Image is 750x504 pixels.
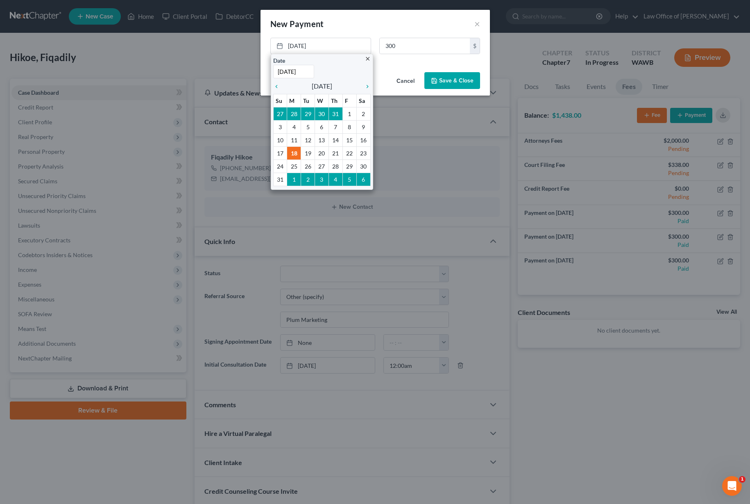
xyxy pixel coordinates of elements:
input: 0.00 [380,38,470,54]
td: 30 [315,107,329,120]
td: 12 [301,133,315,146]
td: 5 [342,173,356,186]
span: [DATE] [312,81,332,91]
span: New Payment [270,19,324,29]
td: 27 [273,107,287,120]
td: 16 [356,133,370,146]
a: chevron_left [273,81,284,91]
td: 22 [342,146,356,160]
td: 28 [287,107,301,120]
td: 3 [273,120,287,133]
th: Th [329,94,342,107]
td: 19 [301,146,315,160]
a: close [365,54,371,63]
td: 13 [315,133,329,146]
a: [DATE] [271,38,371,54]
td: 28 [329,160,342,173]
button: Save & Close [424,72,480,89]
td: 26 [301,160,315,173]
i: close [365,56,371,62]
td: 9 [356,120,370,133]
th: F [342,94,356,107]
td: 21 [329,146,342,160]
th: Su [273,94,287,107]
td: 1 [287,173,301,186]
a: chevron_right [360,81,371,91]
td: 18 [287,146,301,160]
th: W [315,94,329,107]
label: Date [273,56,285,65]
td: 6 [315,120,329,133]
input: 1/1/2013 [273,65,314,78]
td: 8 [342,120,356,133]
td: 5 [301,120,315,133]
td: 1 [342,107,356,120]
th: M [287,94,301,107]
td: 14 [329,133,342,146]
td: 3 [315,173,329,186]
th: Sa [356,94,370,107]
i: chevron_right [360,83,371,90]
td: 20 [315,146,329,160]
td: 29 [342,160,356,173]
td: 25 [287,160,301,173]
button: × [474,19,480,29]
td: 4 [287,120,301,133]
td: 31 [273,173,287,186]
td: 10 [273,133,287,146]
td: 11 [287,133,301,146]
th: Tu [301,94,315,107]
i: chevron_left [273,83,284,90]
span: 1 [739,476,745,483]
td: 2 [356,107,370,120]
td: 4 [329,173,342,186]
td: 27 [315,160,329,173]
td: 7 [329,120,342,133]
td: 30 [356,160,370,173]
td: 15 [342,133,356,146]
td: 23 [356,146,370,160]
button: Cancel [390,73,421,89]
iframe: Intercom live chat [722,476,742,496]
td: 31 [329,107,342,120]
td: 2 [301,173,315,186]
td: 17 [273,146,287,160]
td: 29 [301,107,315,120]
td: 24 [273,160,287,173]
td: 6 [356,173,370,186]
div: $ [470,38,480,54]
